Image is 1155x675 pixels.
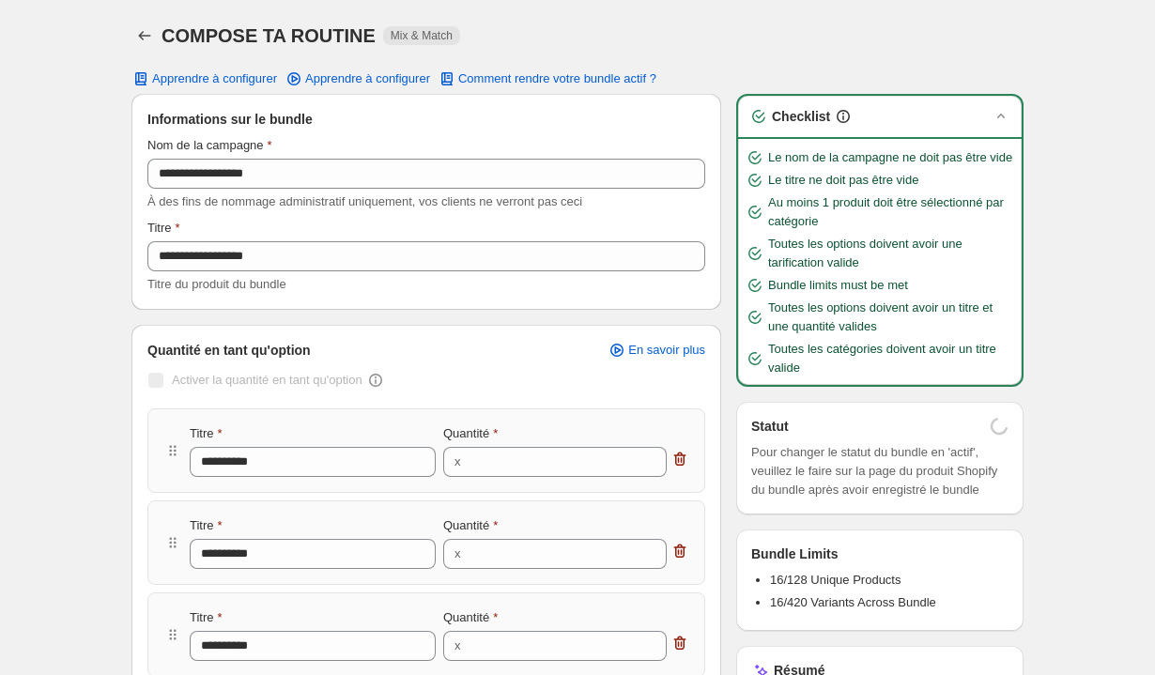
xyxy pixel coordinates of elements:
label: Titre [147,219,180,238]
label: Titre [190,608,223,627]
span: À des fins de nommage administratif uniquement, vos clients ne verront pas ceci [147,194,582,208]
span: Activer la quantité en tant qu'option [172,373,362,387]
label: Titre [190,516,223,535]
label: Quantité [443,424,498,443]
span: Le nom de la campagne ne doit pas être vide [768,148,1012,167]
button: Comment rendre votre bundle actif ? [426,66,668,92]
span: Au moins 1 produit doit être sélectionné par catégorie [768,193,1014,231]
h3: Statut [751,417,789,436]
div: x [454,637,461,655]
span: 16/128 Unique Products [770,573,901,587]
span: Informations sur le bundle [147,110,313,129]
a: En savoir plus [596,337,716,363]
label: Quantité [443,608,498,627]
span: Pour changer le statut du bundle en 'actif', veuillez le faire sur la page du produit Shopify du ... [751,443,1009,499]
span: Apprendre à configurer [152,71,277,86]
span: Toutes les options doivent avoir une tarification valide [768,235,1014,272]
span: Toutes les catégories doivent avoir un titre valide [768,340,1014,377]
span: 16/420 Variants Across Bundle [770,595,936,609]
span: Quantité en tant qu'option [147,341,311,360]
button: Apprendre à configurer [120,66,288,92]
span: Titre du produit du bundle [147,277,286,291]
div: x [454,453,461,471]
span: Apprendre à configurer [305,71,430,86]
span: Le titre ne doit pas être vide [768,171,918,190]
button: Back [131,23,158,49]
a: Apprendre à configurer [273,66,441,92]
div: x [454,545,461,563]
span: Mix & Match [391,28,453,43]
h1: COMPOSE TA ROUTINE [162,24,376,47]
label: Nom de la campagne [147,136,272,155]
h3: Bundle Limits [751,545,839,563]
span: En savoir plus [628,343,705,358]
span: Bundle limits must be met [768,276,908,295]
span: Comment rendre votre bundle actif ? [458,71,656,86]
label: Titre [190,424,223,443]
span: Toutes les options doivent avoir un titre et une quantité valides [768,299,1014,336]
h3: Checklist [772,107,830,126]
label: Quantité [443,516,498,535]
